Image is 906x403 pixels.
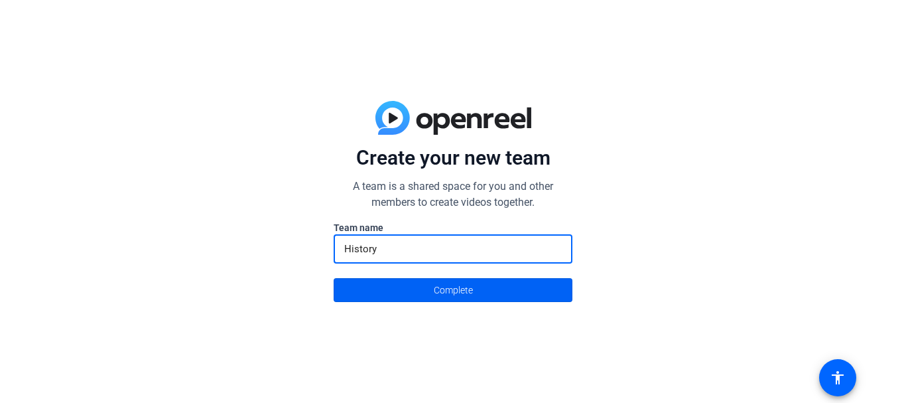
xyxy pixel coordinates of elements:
[334,221,572,234] label: Team name
[334,145,572,171] p: Create your new team
[434,278,473,303] span: Complete
[344,241,562,257] input: Enter here
[334,278,572,302] button: Complete
[375,101,531,135] img: blue-gradient.svg
[334,179,572,210] p: A team is a shared space for you and other members to create videos together.
[830,370,846,386] mat-icon: accessibility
